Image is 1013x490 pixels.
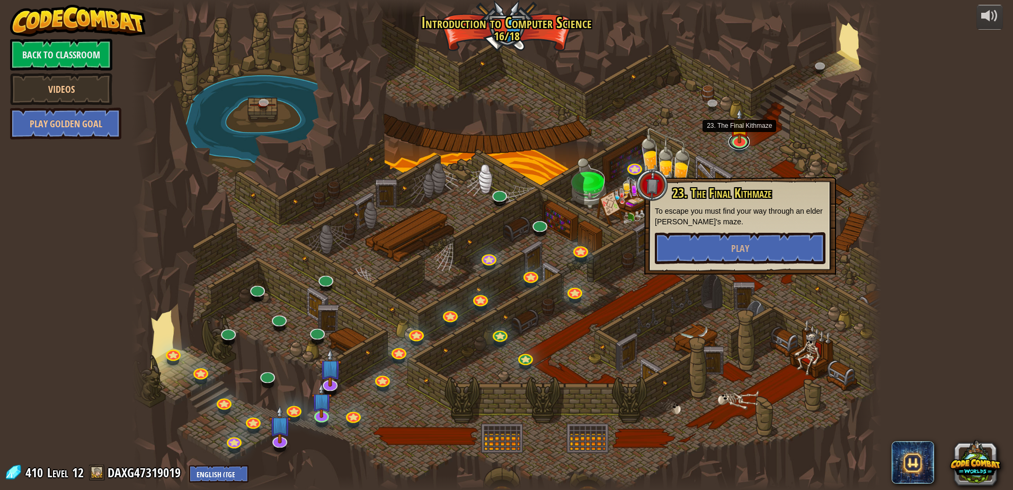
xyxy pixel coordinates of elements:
[319,349,341,387] img: level-banner-unstarted-subscriber.png
[10,108,121,139] a: Play Golden Goal
[312,383,332,418] img: level-banner-unstarted-subscriber.png
[25,464,46,481] span: 410
[731,242,749,255] span: Play
[730,109,750,143] img: level-banner-started.png
[672,184,771,202] span: 23. The Final Kithmaze
[10,73,112,105] a: Videos
[269,406,290,443] img: level-banner-unstarted-subscriber.png
[72,464,84,481] span: 12
[655,206,825,227] p: To escape you must find your way through an elder [PERSON_NAME]'s maze.
[47,464,68,482] span: Level
[976,5,1003,30] button: Adjust volume
[655,232,825,264] button: Play
[108,464,184,481] a: DAXG47319019
[10,5,146,37] img: CodeCombat - Learn how to code by playing a game
[10,39,112,71] a: Back to Classroom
